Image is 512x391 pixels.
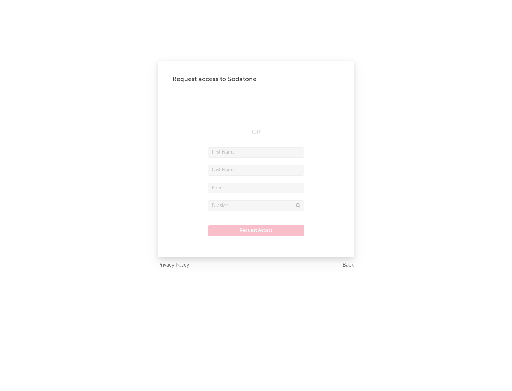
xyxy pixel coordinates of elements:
input: Email [208,183,304,193]
div: OR [208,128,304,136]
input: First Name [208,147,304,158]
input: Division [208,200,304,211]
a: Back [343,261,354,270]
div: Request access to Sodatone [172,75,340,84]
input: Last Name [208,165,304,176]
button: Request Access [208,225,304,236]
a: Privacy Policy [158,261,189,270]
